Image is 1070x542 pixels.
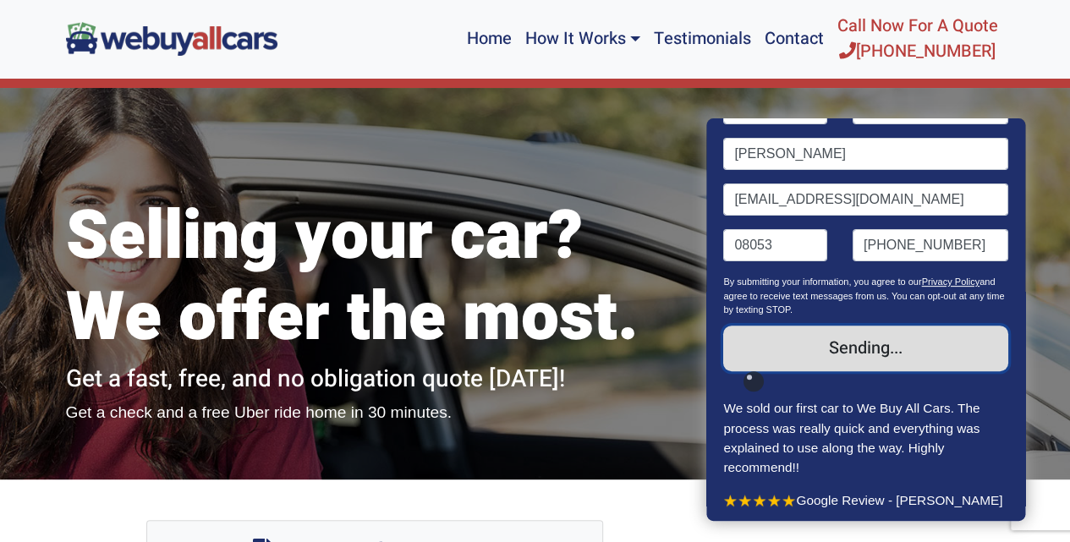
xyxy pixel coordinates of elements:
[922,276,979,287] a: Privacy Policy
[831,7,1005,71] a: Call Now For A Quote[PHONE_NUMBER]
[518,7,646,71] a: How It Works
[66,365,683,394] h2: Get a fast, free, and no obligation quote [DATE]!
[647,7,758,71] a: Testimonials
[724,398,1008,476] p: We sold our first car to We Buy All Cars. The process was really quick and everything was explain...
[724,275,1008,326] p: By submitting your information, you agree to our and agree to receive text messages from us. You ...
[724,183,1008,216] input: Email
[66,401,683,425] p: Get a check and a free Uber ride home in 30 minutes.
[724,490,1008,510] p: Google Review - [PERSON_NAME]
[459,7,518,71] a: Home
[853,229,1008,261] input: Phone
[724,326,1008,371] input: Sending...
[66,22,277,55] img: We Buy All Cars in NJ logo
[724,229,828,261] input: Zip code
[66,196,683,359] h1: Selling your car? We offer the most.
[724,138,1008,170] input: Name
[758,7,831,71] a: Contact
